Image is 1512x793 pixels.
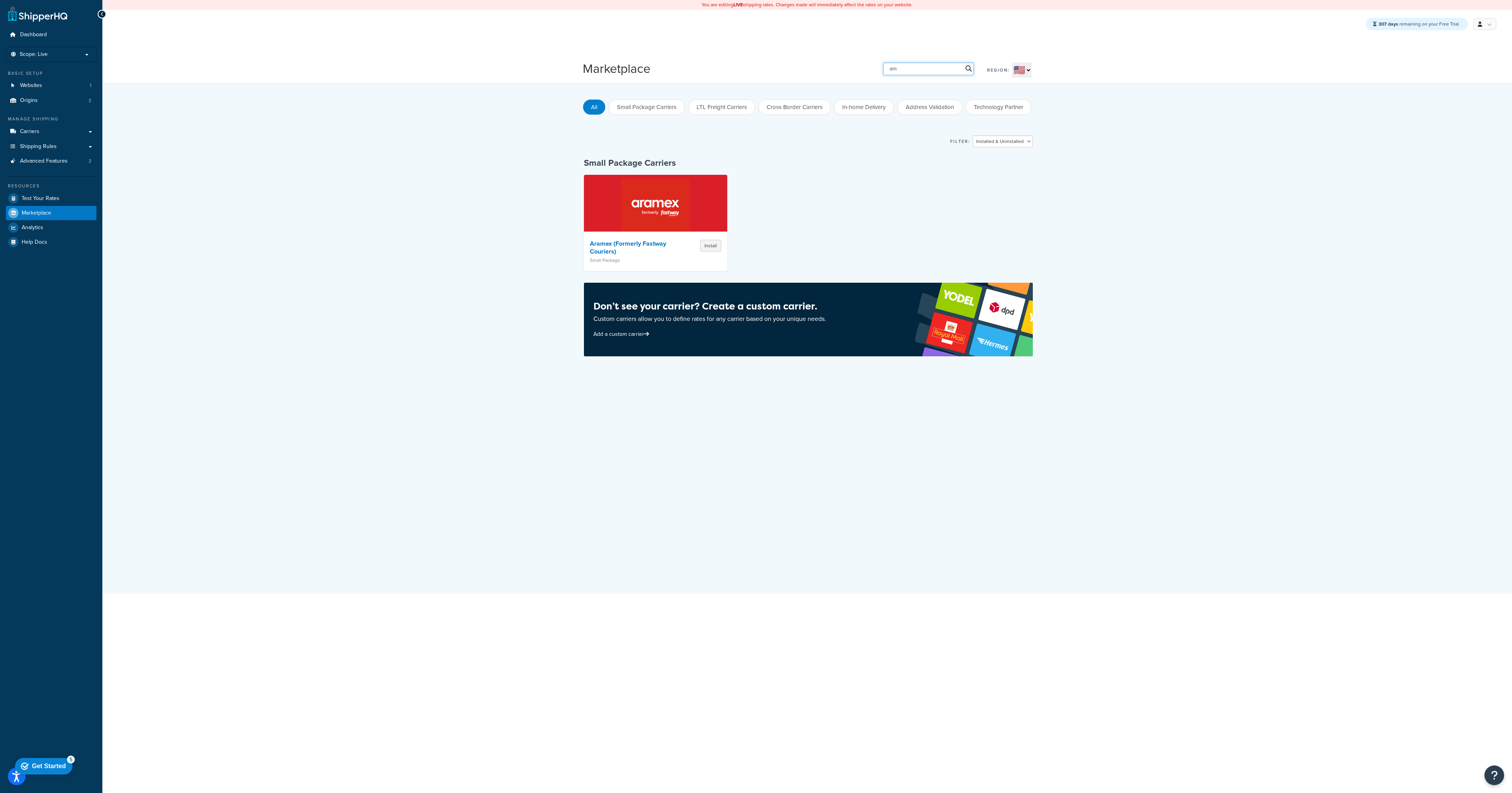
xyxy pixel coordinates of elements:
div: Basic Setup [6,70,96,77]
span: Origins [20,97,38,104]
b: LIVE [734,1,743,8]
button: All [583,99,606,115]
img: Aramex (Formerly Fastway Couriers) [621,178,690,233]
button: Technology Partner [965,99,1032,115]
a: Test Your Rates [6,191,96,206]
li: Advanced Features [6,154,96,169]
div: Resources [6,183,96,189]
button: Open Resource Center [1484,765,1504,785]
h4: Aramex (Formerly Fastway Couriers) [590,240,671,256]
span: Dashboard [20,31,47,38]
button: Install [700,240,721,252]
h4: Small Package Carriers [584,157,1033,169]
p: Custom carriers allow you to define rates for any carrier based on your unique needs. [593,313,826,324]
a: Carriers [6,124,96,139]
button: Small Package Carriers [609,99,685,115]
p: Small Package [590,258,671,263]
span: Carriers [20,128,39,135]
input: Search [883,63,974,75]
span: 2 [89,158,91,165]
h4: Don’t see your carrier? Create a custom carrier. [593,299,826,313]
strong: 307 days [1379,20,1398,28]
li: Websites [6,78,96,93]
span: Analytics [22,224,43,231]
div: 5 [55,2,63,9]
span: Test Your Rates [22,195,59,202]
a: Shipping Rules [6,139,96,154]
button: Address Validation [897,99,962,115]
span: remaining on your Free Trial [1379,20,1459,28]
li: Origins [6,93,96,108]
a: Websites1 [6,78,96,93]
a: Origins2 [6,93,96,108]
span: 2 [89,97,91,104]
a: Add a custom carrier [593,330,651,338]
button: In-home Delivery [834,99,894,115]
span: Advanced Features [20,158,68,165]
span: Help Docs [22,239,47,246]
span: Websites [20,82,42,89]
h1: Marketplace [583,60,650,78]
span: 1 [90,82,91,89]
a: Analytics [6,220,96,235]
a: Aramex (Formerly Fastway Couriers)Aramex (Formerly Fastway Couriers)Small PackageInstall [584,175,728,271]
span: Shipping Rules [20,143,57,150]
a: Dashboard [6,28,96,42]
button: LTL Freight Carriers [688,99,755,115]
div: Get Started [20,9,54,16]
label: Region: [987,65,1010,76]
button: Cross Border Carriers [758,99,831,115]
span: Scope: Live [20,51,48,58]
div: Get Started 5 items remaining, 0% complete [3,4,61,20]
div: Manage Shipping [6,116,96,122]
span: Marketplace [22,210,51,217]
a: Help Docs [6,235,96,249]
label: Filter: [950,136,970,147]
a: Marketplace [6,206,96,220]
a: Advanced Features2 [6,154,96,169]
